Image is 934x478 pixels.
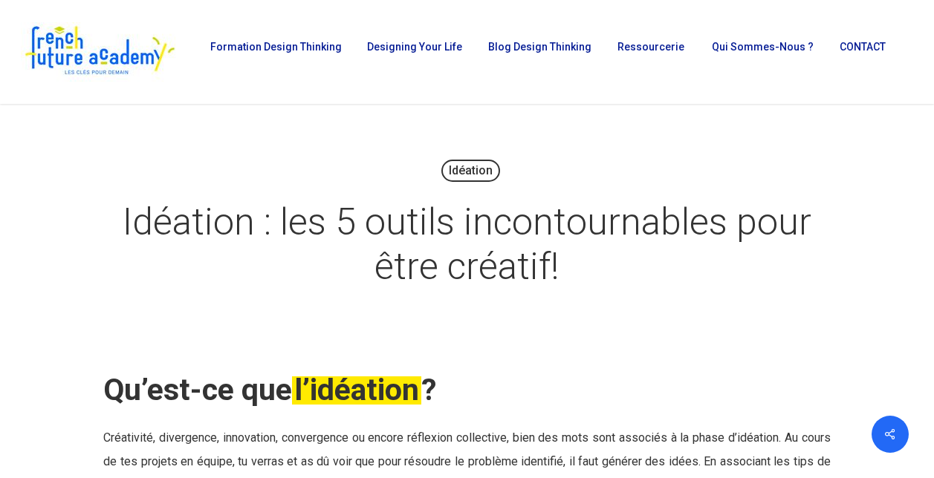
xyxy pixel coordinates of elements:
a: Qui sommes-nous ? [704,42,817,62]
span: CONTACT [840,41,886,53]
img: French Future Academy [21,22,178,82]
a: Idéation [441,160,500,182]
a: Blog Design Thinking [481,42,595,62]
a: Ressourcerie [610,42,689,62]
a: Formation Design Thinking [203,42,345,62]
a: CONTACT [832,42,891,62]
em: l’idéation [292,372,421,407]
span: Qui sommes-nous ? [712,41,814,53]
span: Designing Your Life [367,41,462,53]
h2: Qu’est-ce que ? [103,372,830,408]
h1: Idéation : les 5 outils incontournables pour être créatif! [96,185,839,304]
span: Blog Design Thinking [488,41,591,53]
a: Designing Your Life [360,42,466,62]
span: Formation Design Thinking [210,41,342,53]
span: Ressourcerie [617,41,684,53]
